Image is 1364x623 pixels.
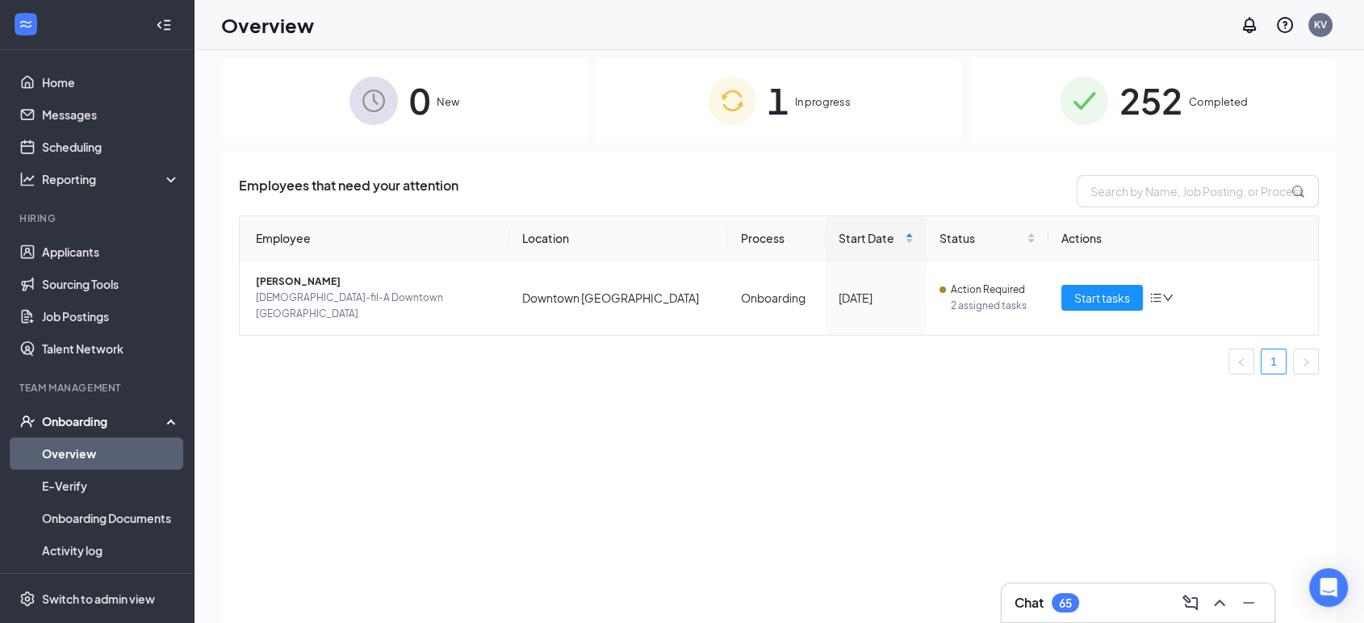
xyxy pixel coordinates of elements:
svg: UserCheck [19,413,36,429]
svg: Settings [19,591,36,607]
button: right [1293,349,1319,374]
span: 0 [409,73,430,128]
a: Talent Network [42,332,180,365]
span: Completed [1189,94,1248,110]
span: In progress [795,94,851,110]
svg: ChevronUp [1210,593,1229,613]
span: right [1301,357,1311,367]
a: Home [42,66,180,98]
span: [PERSON_NAME] [256,274,496,290]
span: Status [939,229,1023,247]
th: Actions [1048,216,1318,261]
th: Status [927,216,1048,261]
div: Switch to admin view [42,591,155,607]
div: Onboarding [42,413,166,429]
button: Minimize [1236,590,1261,616]
svg: WorkstreamLogo [18,16,34,32]
a: Sourcing Tools [42,268,180,300]
div: KV [1314,18,1327,31]
div: Hiring [19,211,177,225]
a: Messages [42,98,180,131]
a: 1 [1261,349,1286,374]
svg: QuestionInfo [1275,15,1295,35]
span: 1 [768,73,789,128]
button: left [1228,349,1254,374]
button: ComposeMessage [1178,590,1203,616]
div: Team Management [19,381,177,395]
li: 1 [1261,349,1287,374]
a: Scheduling [42,131,180,163]
span: Employees that need your attention [239,175,458,207]
span: down [1162,292,1174,303]
svg: Minimize [1239,593,1258,613]
span: New [437,94,459,110]
td: Downtown [GEOGRAPHIC_DATA] [509,261,728,335]
div: [DATE] [839,289,914,307]
th: Location [509,216,728,261]
input: Search by Name, Job Posting, or Process [1077,175,1319,207]
th: Employee [240,216,509,261]
span: left [1236,357,1246,367]
h3: Chat [1015,594,1044,612]
td: Onboarding [728,261,826,335]
a: Job Postings [42,300,180,332]
a: Applicants [42,236,180,268]
li: Previous Page [1228,349,1254,374]
svg: ComposeMessage [1181,593,1200,613]
span: [DEMOGRAPHIC_DATA]-fil-A Downtown [GEOGRAPHIC_DATA] [256,290,496,322]
li: Next Page [1293,349,1319,374]
span: Start Date [839,229,902,247]
span: Action Required [951,282,1025,298]
svg: Analysis [19,171,36,187]
a: Onboarding Documents [42,502,180,534]
th: Process [728,216,826,261]
span: 252 [1119,73,1182,128]
a: Overview [42,437,180,470]
a: E-Verify [42,470,180,502]
h1: Overview [221,11,314,39]
svg: Notifications [1240,15,1259,35]
div: Reporting [42,171,181,187]
svg: Collapse [156,17,172,33]
button: ChevronUp [1207,590,1232,616]
a: Team [42,567,180,599]
span: bars [1149,291,1162,304]
a: Activity log [42,534,180,567]
span: 2 assigned tasks [951,298,1036,314]
div: Open Intercom Messenger [1309,568,1348,607]
div: 65 [1059,596,1072,610]
button: Start tasks [1061,285,1143,311]
span: Start tasks [1074,289,1130,307]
